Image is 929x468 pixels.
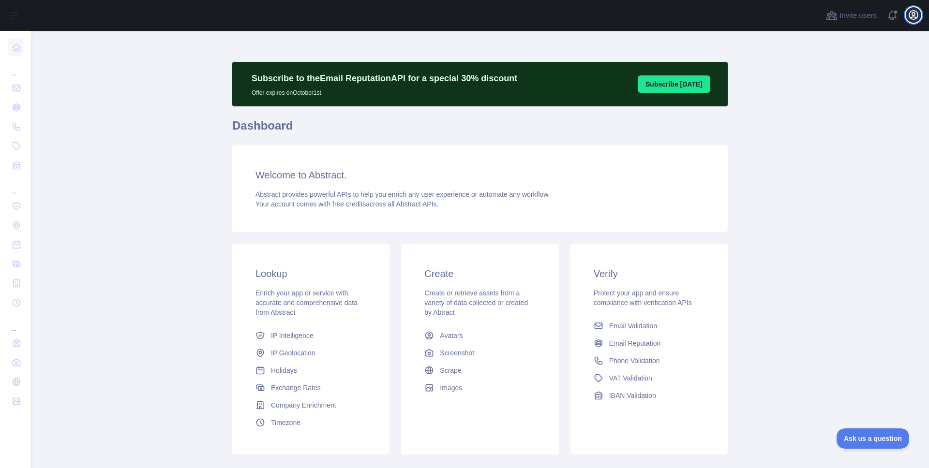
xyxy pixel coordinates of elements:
h3: Verify [594,267,704,280]
a: IBAN Validation [590,387,708,404]
span: Protect your app and ensure compliance with verification APIs [594,289,692,307]
button: Subscribe [DATE] [638,75,710,93]
p: Offer expires on October 1st. [252,85,517,97]
a: Phone Validation [590,352,708,369]
span: Avatars [440,331,463,340]
a: Timezone [252,414,370,431]
span: Images [440,383,462,393]
span: Company Enrichment [271,400,336,410]
span: IBAN Validation [609,391,656,400]
h1: Dashboard [232,118,728,141]
span: Email Reputation [609,338,661,348]
span: Your account comes with across all Abstract APIs. [255,200,438,208]
a: Email Validation [590,317,708,335]
div: ... [8,176,23,195]
a: Images [420,379,539,396]
a: Email Reputation [590,335,708,352]
span: Enrich your app or service with accurate and comprehensive data from Abstract [255,289,358,316]
span: Create or retrieve assets from a variety of data collected or created by Abtract [424,289,528,316]
h3: Welcome to Abstract. [255,168,704,182]
span: Scrape [440,366,461,375]
span: IP Geolocation [271,348,315,358]
button: Invite users [824,8,879,23]
span: Invite users [839,10,877,21]
span: Email Validation [609,321,657,331]
a: Avatars [420,327,539,344]
a: Exchange Rates [252,379,370,396]
span: IP Intelligence [271,331,314,340]
a: Screenshot [420,344,539,362]
span: Screenshot [440,348,474,358]
div: ... [8,58,23,77]
a: IP Geolocation [252,344,370,362]
iframe: Toggle Customer Support [837,428,910,449]
a: VAT Validation [590,369,708,387]
h3: Lookup [255,267,366,280]
a: Company Enrichment [252,396,370,414]
span: Phone Validation [609,356,660,366]
h3: Create [424,267,535,280]
p: Subscribe to the Email Reputation API for a special 30 % discount [252,72,517,85]
div: ... [8,313,23,333]
span: Timezone [271,418,300,427]
span: VAT Validation [609,373,652,383]
span: free credits [332,200,366,208]
span: Holidays [271,366,297,375]
a: IP Intelligence [252,327,370,344]
a: Scrape [420,362,539,379]
a: Holidays [252,362,370,379]
span: Abstract provides powerful APIs to help you enrich any user experience or automate any workflow. [255,190,550,198]
span: Exchange Rates [271,383,321,393]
